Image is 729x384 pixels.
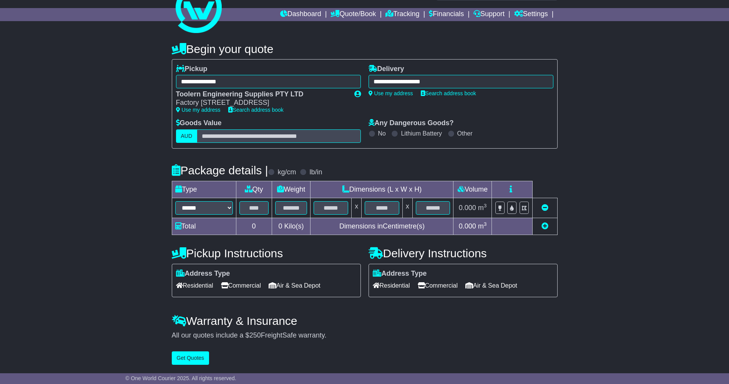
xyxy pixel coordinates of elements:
span: Residential [176,280,213,291]
h4: Pickup Instructions [172,247,361,260]
td: Weight [272,181,311,198]
label: Pickup [176,65,208,73]
label: Lithium Battery [401,130,442,137]
span: 250 [249,331,261,339]
span: Air & Sea Depot [269,280,320,291]
td: x [402,198,412,218]
td: 0 [236,218,272,235]
span: Commercial [418,280,458,291]
span: 0.000 [459,222,476,230]
a: Financials [429,8,464,21]
sup: 3 [484,203,487,209]
a: Dashboard [280,8,321,21]
label: Address Type [176,270,230,278]
td: Volume [453,181,492,198]
td: Total [172,218,236,235]
span: Air & Sea Depot [465,280,517,291]
td: Dimensions (L x W x H) [311,181,453,198]
span: © One World Courier 2025. All rights reserved. [125,375,236,381]
label: Other [457,130,473,137]
sup: 3 [484,221,487,227]
a: Use my address [176,107,221,113]
label: AUD [176,129,198,143]
a: Add new item [541,222,548,230]
span: Commercial [221,280,261,291]
a: Remove this item [541,204,548,212]
div: Toolern Engineering Supplies PTY LTD [176,90,347,99]
a: Quote/Book [330,8,376,21]
td: Kilo(s) [272,218,311,235]
span: Residential [373,280,410,291]
td: Qty [236,181,272,198]
td: x [352,198,362,218]
a: Search address book [421,90,476,96]
h4: Delivery Instructions [369,247,558,260]
span: 0 [278,222,282,230]
h4: Warranty & Insurance [172,314,558,327]
span: 0.000 [459,204,476,212]
a: Tracking [385,8,419,21]
a: Search address book [228,107,284,113]
a: Use my address [369,90,413,96]
td: Type [172,181,236,198]
button: Get Quotes [172,351,209,365]
label: No [378,130,386,137]
label: Address Type [373,270,427,278]
a: Support [473,8,505,21]
label: Delivery [369,65,404,73]
label: Any Dangerous Goods? [369,119,454,127]
label: Goods Value [176,119,222,127]
span: m [478,204,487,212]
div: All our quotes include a $ FreightSafe warranty. [172,331,558,340]
label: lb/in [309,168,322,177]
h4: Package details | [172,164,268,177]
label: kg/cm [277,168,296,177]
div: Factory [STREET_ADDRESS] [176,99,347,107]
h4: Begin your quote [172,43,558,55]
a: Settings [514,8,548,21]
span: m [478,222,487,230]
td: Dimensions in Centimetre(s) [311,218,453,235]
